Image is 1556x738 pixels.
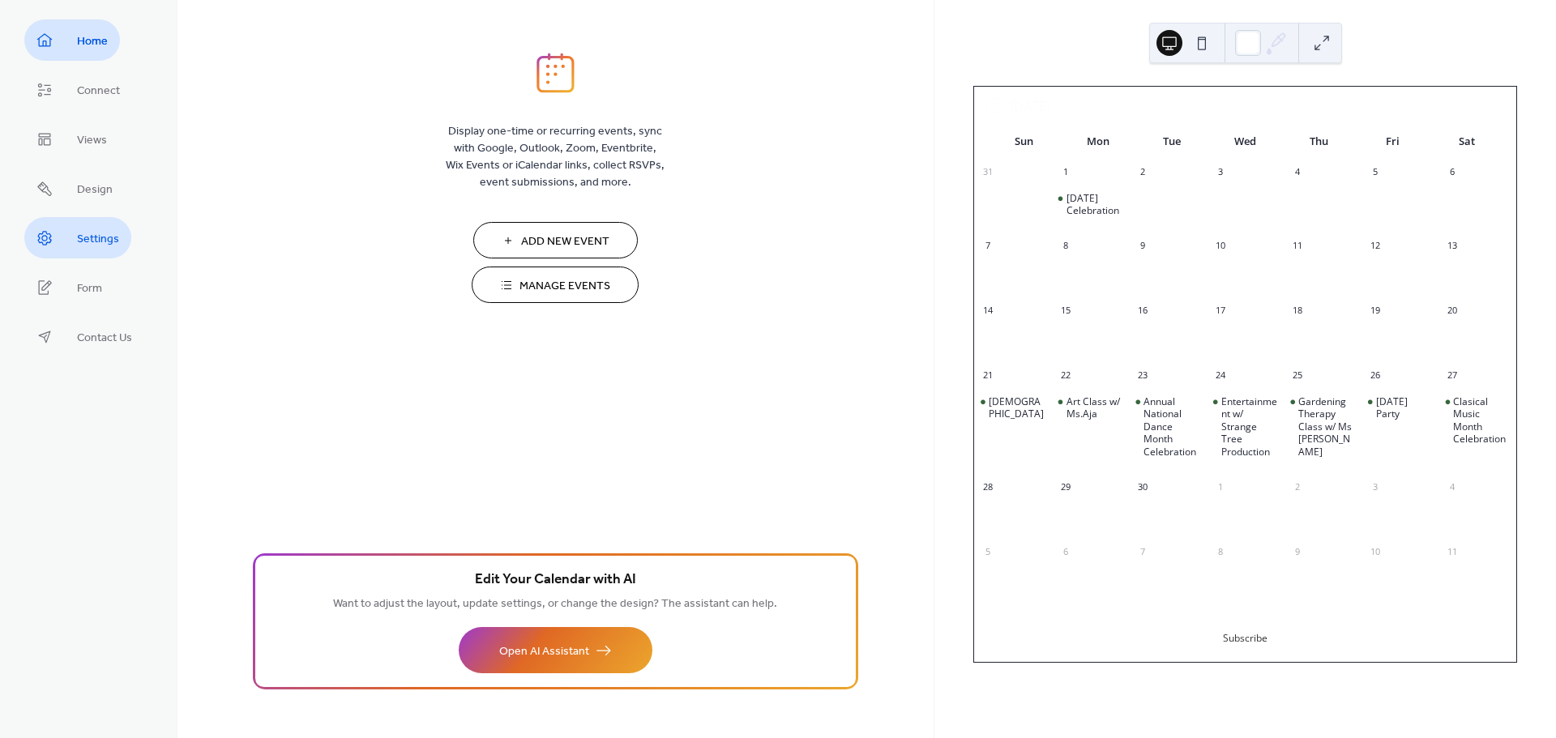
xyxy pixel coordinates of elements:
[1289,164,1306,181] div: 4
[1212,544,1229,561] div: 8
[1356,126,1430,158] div: Fri
[979,367,997,385] div: 21
[1443,302,1461,320] div: 20
[1366,164,1384,181] div: 5
[1284,395,1361,459] div: Gardening Therapy Class w/ Ms Sri
[1289,544,1306,561] div: 9
[1212,164,1229,181] div: 3
[333,593,777,615] span: Want to adjust the layout, update settings, or change the design? The assistant can help.
[1289,367,1306,385] div: 25
[1212,237,1229,255] div: 10
[459,627,652,673] button: Open AI Assistant
[1052,395,1130,420] div: Art Class w/ Ms.Aja
[1057,544,1075,561] div: 6
[519,278,610,295] span: Manage Events
[1212,302,1229,320] div: 17
[1208,126,1282,158] div: Wed
[1376,395,1433,420] div: [DATE] Party
[979,479,997,497] div: 28
[1134,544,1152,561] div: 7
[1258,101,1457,111] span: [GEOGRAPHIC_DATA]/[GEOGRAPHIC_DATA]
[1129,395,1207,459] div: Annual National Dance Month Celebration
[979,302,997,320] div: 14
[1207,395,1285,459] div: Entertainment w/ Strange Tree Production
[77,231,119,248] span: Settings
[24,19,120,61] a: Home
[1210,625,1280,652] button: Subscribe
[1061,126,1135,158] div: Mon
[24,118,119,160] a: Views
[77,280,102,297] span: Form
[1067,395,1123,420] div: Art Class w/ Ms.Aja
[1057,302,1075,320] div: 15
[24,69,132,110] a: Connect
[1135,126,1208,158] div: Tue
[1134,237,1152,255] div: 9
[77,181,113,198] span: Design
[1052,192,1130,217] div: Labor Day Celebration
[24,267,114,308] a: Form
[1366,302,1384,320] div: 19
[446,123,665,191] span: Display one-time or recurring events, sync with Google, Outlook, Zoom, Eventbrite, Wix Events or ...
[1221,395,1278,459] div: Entertainment w/ Strange Tree Production
[1443,544,1461,561] div: 11
[77,330,132,347] span: Contact Us
[1057,479,1075,497] div: 29
[1453,395,1510,446] div: Clasical Music Month Celebration
[1105,96,1146,116] div: [DATE]
[1443,237,1461,255] div: 13
[1134,302,1152,320] div: 16
[472,267,639,303] button: Manage Events
[1057,237,1075,255] div: 8
[1298,395,1355,459] div: Gardening Therapy Class w/ Ms [PERSON_NAME]
[1366,479,1384,497] div: 3
[521,233,609,250] span: Add New Event
[979,164,997,181] div: 31
[24,168,125,209] a: Design
[987,126,1061,158] div: Sun
[77,83,120,100] span: Connect
[979,237,997,255] div: 7
[1282,126,1356,158] div: Thu
[1067,192,1123,217] div: [DATE] Celebration
[1430,126,1503,158] div: Sat
[77,33,108,50] span: Home
[499,643,589,660] span: Open AI Assistant
[77,132,107,149] span: Views
[1366,367,1384,385] div: 26
[1057,367,1075,385] div: 22
[1361,395,1439,420] div: National Coffee Ice Cream Day Party
[475,569,636,591] span: Edit Your Calendar with AI
[979,544,997,561] div: 5
[536,53,574,93] img: logo_icon.svg
[1212,479,1229,497] div: 1
[1438,395,1516,446] div: Clasical Music Month Celebration
[1134,367,1152,385] div: 23
[1134,479,1152,497] div: 30
[1443,479,1461,497] div: 4
[1366,544,1384,561] div: 10
[1143,395,1200,459] div: Annual National Dance Month Celebration
[989,395,1045,420] div: [DEMOGRAPHIC_DATA]
[1443,164,1461,181] div: 6
[24,316,144,357] a: Contact Us
[1289,479,1306,497] div: 2
[473,222,638,258] button: Add New Event
[1212,367,1229,385] div: 24
[1289,302,1306,320] div: 18
[1057,164,1075,181] div: 1
[1443,367,1461,385] div: 27
[1134,164,1152,181] div: 2
[24,217,131,258] a: Settings
[974,395,1052,420] div: Catholic Immaculate Conception Church
[1289,237,1306,255] div: 11
[1366,237,1384,255] div: 12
